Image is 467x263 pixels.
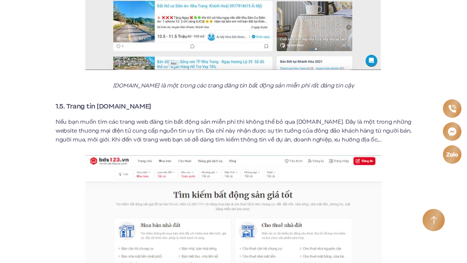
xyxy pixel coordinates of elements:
p: Nếu bạn muốn tìm các trang web đăng tin bất động sản miễn phí thì không thể bỏ qua [DOMAIN_NAME].... [56,117,411,144]
strong: 1.5. Trang tin [DOMAIN_NAME] [56,101,151,111]
em: [DOMAIN_NAME] là một trong các trang đăng tin bất động sản miễn phí rất đáng tin cậy [113,81,354,90]
img: Messenger icon [448,127,457,136]
img: Phone icon [448,105,456,113]
img: Zalo icon [446,152,458,157]
img: Arrow icon [431,216,437,224]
